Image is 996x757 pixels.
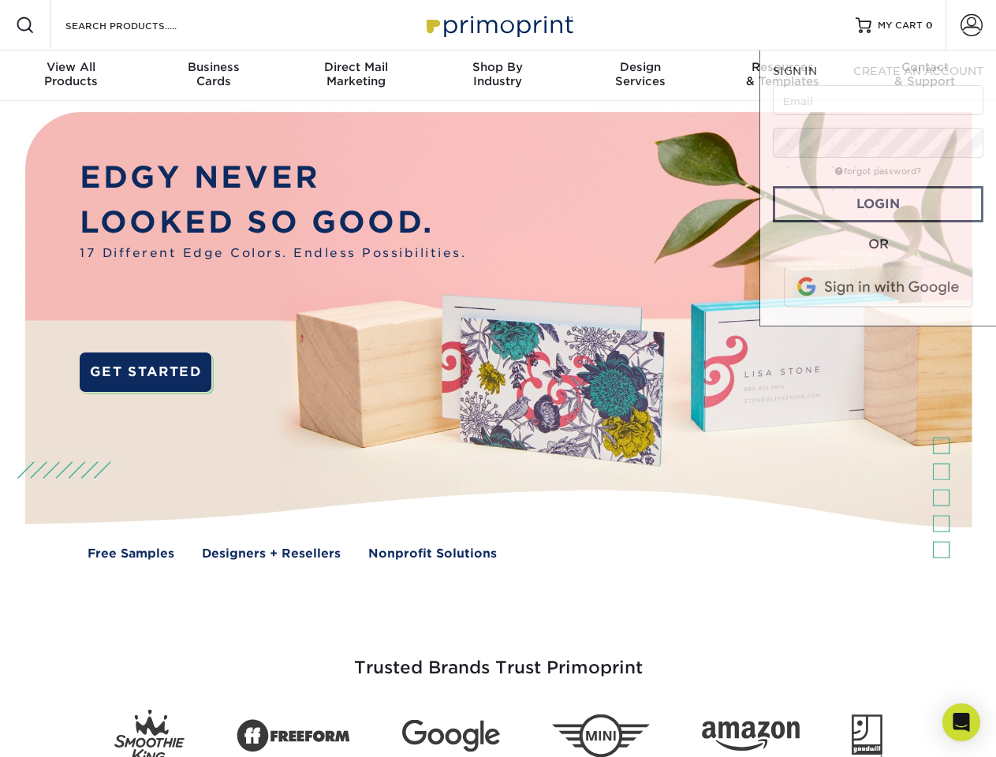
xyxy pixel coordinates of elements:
a: Direct MailMarketing [285,50,427,101]
a: forgot password? [835,166,921,177]
a: Resources& Templates [711,50,853,101]
div: & Templates [711,60,853,88]
div: Marketing [285,60,427,88]
p: LOOKED SO GOOD. [80,200,466,245]
h3: Trusted Brands Trust Primoprint [37,620,960,697]
a: Shop ByIndustry [427,50,569,101]
img: Amazon [702,722,800,751]
a: Free Samples [88,545,174,563]
img: Primoprint [420,8,577,42]
div: Services [569,60,711,88]
div: OR [773,235,983,254]
span: 17 Different Edge Colors. Endless Possibilities. [80,244,466,263]
a: BusinessCards [142,50,284,101]
input: Email [773,85,983,115]
a: DesignServices [569,50,711,101]
span: Design [569,60,711,74]
span: Resources [711,60,853,74]
span: MY CART [878,19,923,32]
div: Open Intercom Messenger [942,703,980,741]
img: Google [402,720,500,752]
span: CREATE AN ACCOUNT [853,65,983,77]
div: Industry [427,60,569,88]
iframe: Google Customer Reviews [4,709,134,751]
a: GET STARTED [80,352,211,392]
span: Business [142,60,284,74]
span: SIGN IN [773,65,817,77]
a: Login [773,186,983,222]
a: Designers + Resellers [202,545,341,563]
input: SEARCH PRODUCTS..... [64,16,218,35]
img: Goodwill [852,714,882,757]
a: Nonprofit Solutions [368,545,497,563]
span: Direct Mail [285,60,427,74]
span: Shop By [427,60,569,74]
p: EDGY NEVER [80,155,466,200]
span: 0 [926,20,933,31]
div: Cards [142,60,284,88]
